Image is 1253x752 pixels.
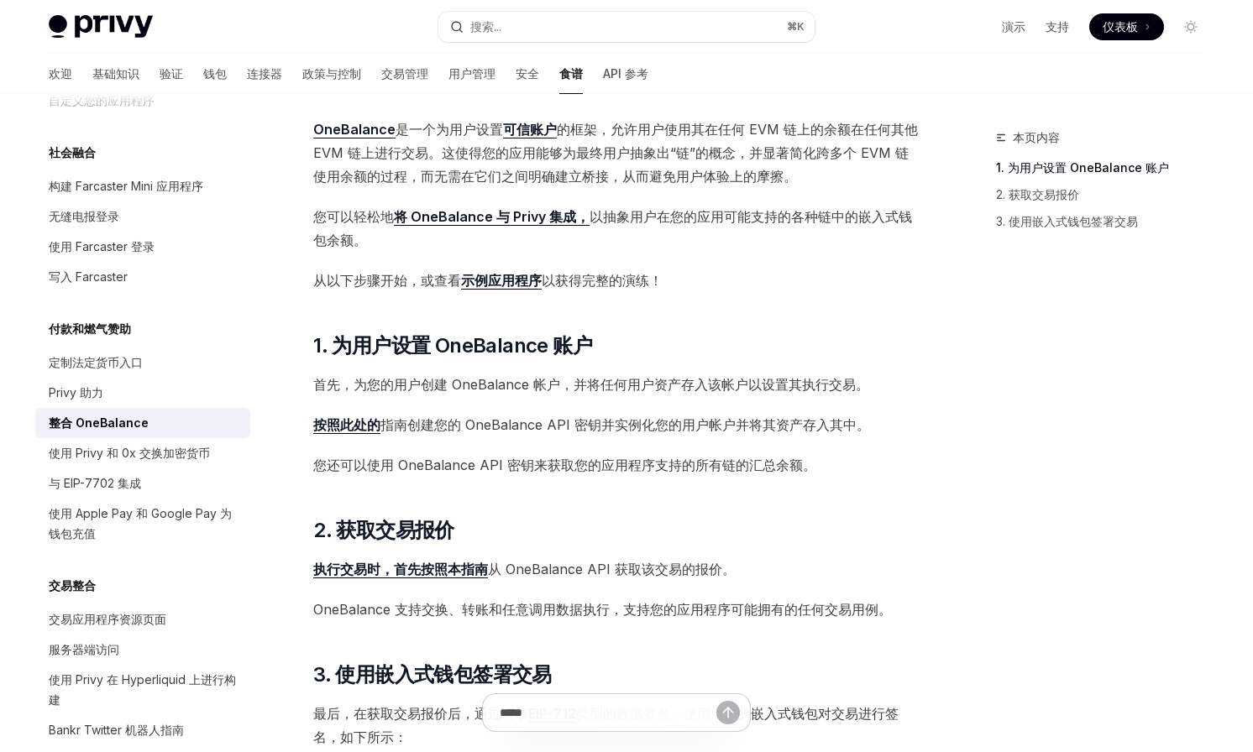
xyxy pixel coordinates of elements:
font: 演示 [1002,19,1025,34]
a: 写入 Farcaster [35,262,250,292]
a: 食谱 [559,54,583,94]
font: 交易应用程序资源页面 [49,612,166,626]
font: 2. 获取交易报价 [996,187,1079,201]
font: K [797,20,805,33]
font: 创建您的 OneBalance API 密钥并实例化您的用户帐户并将其资产存入其中。 [407,416,870,433]
font: 是一个为用户设置 [396,121,503,138]
a: 将 OneBalance 与 Privy 集成， [394,208,590,226]
font: 3. 使用嵌入式钱包签署交易 [313,662,552,687]
font: 食谱 [559,66,583,81]
a: 交易应用程序资源页面 [35,604,250,634]
a: 执行交易时，首先按照本指南 [313,561,488,578]
a: 使用 Farcaster 登录 [35,232,250,262]
font: 使用 Privy 在 Hyperliquid 上进行构建 [49,672,236,707]
a: 欢迎 [49,54,72,94]
font: 的框架，允许用户使用其在任何 EVM 链上的余额在任何其他 EVM 链上进行交易。这使得您的应用能够为最终用户抽象出“链”的概念，并显著简化跨多个 EVM 链使用余额的过程，而无需在它们之间明确... [313,121,918,185]
a: 验证 [160,54,183,94]
a: 安全 [516,54,539,94]
font: 钱包 [203,66,227,81]
font: 3. 使用嵌入式钱包签署交易 [996,214,1138,228]
font: 验证 [160,66,183,81]
a: 可信账户 [503,121,557,138]
font: 使用 Apple Pay 和 Google Pay 为钱包充值 [49,506,232,540]
a: 支持 [1046,18,1069,35]
a: Privy 助力 [35,378,250,408]
a: 服务器端访问 [35,634,250,665]
a: 连接器 [247,54,282,94]
a: 交易管理 [381,54,428,94]
font: 写入 Farcaster [49,269,128,284]
font: 首先，为您的用户创建 OneBalance 帐户，并将任何用户资产存入该帐户以设置其执行交易。 [313,376,869,393]
font: 您还可以使用 OneBalance API 密钥来获取您的应用程序支持的所有链的汇总余额。 [313,457,816,473]
font: 定制法定货币入口 [49,355,143,369]
a: OneBalance [313,121,396,138]
font: OneBalance 支持交换、转账和任意调用数据执行，支持您的应用程序可能拥有的任何交易用例。 [313,601,892,618]
a: 构建 Farcaster Mini 应用程序 [35,171,250,201]
font: 与 EIP-7702 集成 [49,476,141,490]
font: 付款和燃气赞助 [49,321,131,336]
font: 本页内容 [1013,130,1060,144]
font: 使用 Privy 和 0x 交换加密货币 [49,446,210,460]
a: 使用 Privy 和 0x 交换加密货币 [35,438,250,468]
a: 1. 为用户设置 OneBalance 账户 [996,154,1218,181]
font: 将 OneBalance 与 Privy 集成， [394,208,590,225]
font: 按照此处的 [313,416,380,433]
a: 演示 [1002,18,1025,35]
font: OneBalance [313,121,396,138]
font: API 参考 [603,66,648,81]
font: 安全 [516,66,539,81]
a: 使用 Privy 在 Hyperliquid 上进行构建 [35,665,250,715]
font: 仪表板 [1103,19,1138,34]
a: 无缝电报登录 [35,201,250,232]
a: 与 EIP-7702 集成 [35,468,250,499]
font: 指南 [380,416,407,433]
font: 以获得完整的演练！ [542,272,663,289]
button: 发送消息 [716,701,740,724]
font: 交易整合 [49,578,96,593]
font: 从 OneBalance API 获取该交易的报价 [488,561,722,577]
font: 构建 Farcaster Mini 应用程序 [49,179,203,193]
font: 搜索... [470,19,501,34]
a: 用户管理 [448,54,495,94]
font: 基础知识 [92,66,139,81]
font: 1. 为用户设置 OneBalance 账户 [313,333,592,358]
a: 钱包 [203,54,227,94]
font: 服务器端访问 [49,642,119,656]
font: Bankr Twitter 机器人指南 [49,723,184,737]
a: 定制法定货币入口 [35,347,250,378]
font: 无缝电报登录 [49,209,119,223]
font: ⌘ [787,20,797,33]
a: 2. 获取交易报价 [996,181,1218,208]
img: 灯光标志 [49,15,153,39]
font: 示例应用程序 [461,272,542,289]
font: 以抽象用户在您的应用可能支持的各种链中的嵌入式钱包余额。 [313,208,912,248]
font: 1. 为用户设置 OneBalance 账户 [996,160,1169,175]
font: 执行交易时，首先按照本指南 [313,561,488,577]
a: 使用 Apple Pay 和 Google Pay 为钱包充值 [35,499,250,549]
a: 基础知识 [92,54,139,94]
a: API 参考 [603,54,648,94]
font: 整合 OneBalance [49,415,149,430]
a: 政策与控制 [302,54,361,94]
font: 用户管理 [448,66,495,81]
font: 从以下步骤开始，或查看 [313,272,461,289]
button: 切换暗模式 [1177,13,1204,40]
font: 欢迎 [49,66,72,81]
a: 按照此处的 [313,416,380,434]
a: 3. 使用嵌入式钱包签署交易 [996,208,1218,235]
font: 可信账户 [503,121,557,138]
font: 您可以轻松地 [313,208,394,225]
a: 整合 OneBalance [35,408,250,438]
font: 使用 Farcaster 登录 [49,239,155,253]
font: 交易管理 [381,66,428,81]
font: Privy 助力 [49,385,103,399]
font: 支持 [1046,19,1069,34]
font: 社会融合 [49,145,96,159]
a: 示例应用程序 [461,272,542,290]
font: 2. 获取交易报价 [313,518,454,542]
font: 政策与控制 [302,66,361,81]
font: 连接器 [247,66,282,81]
font: 。 [722,561,736,577]
button: 搜索...⌘K [438,12,815,42]
a: 仪表板 [1089,13,1164,40]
